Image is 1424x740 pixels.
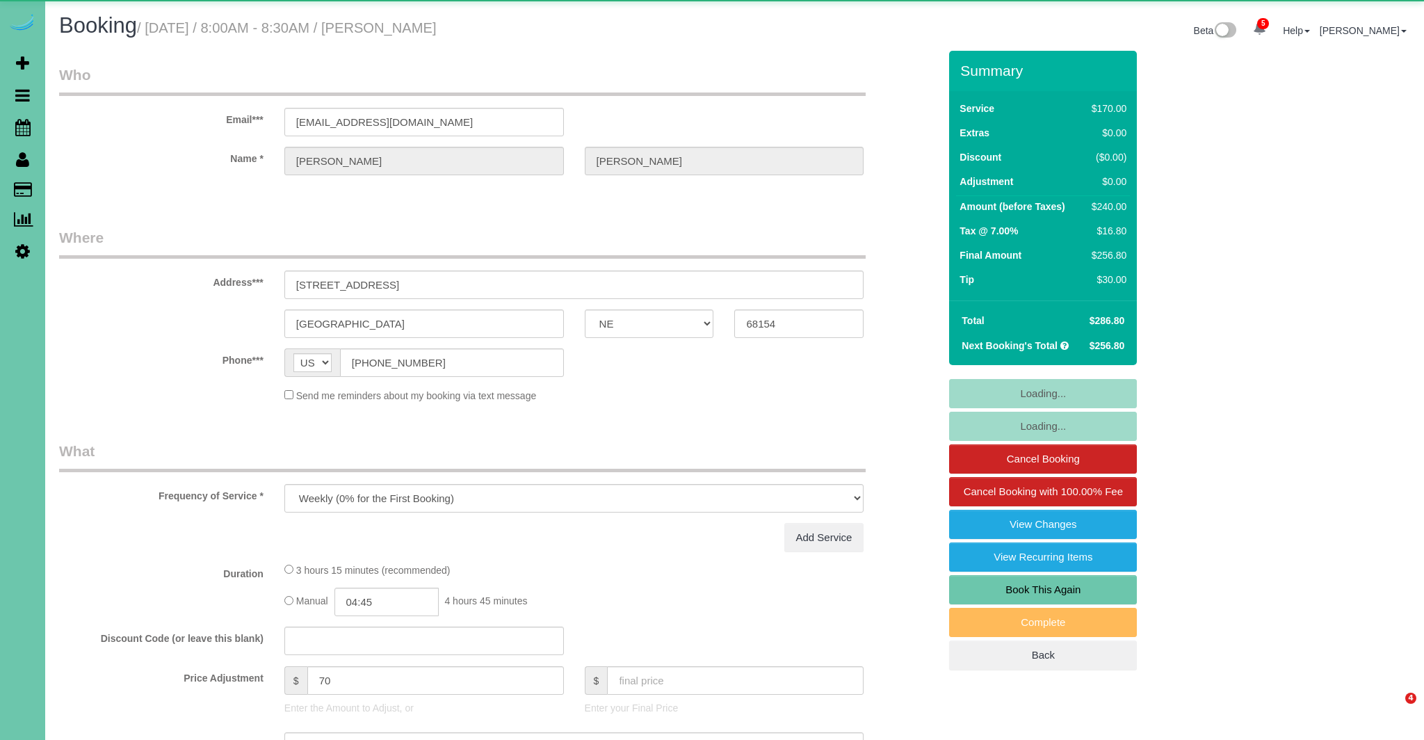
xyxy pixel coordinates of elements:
[1320,25,1407,36] a: [PERSON_NAME]
[444,596,527,607] span: 4 hours 45 minutes
[1257,18,1269,29] span: 5
[960,150,1001,164] label: Discount
[949,444,1137,474] a: Cancel Booking
[1090,340,1125,351] span: $256.80
[59,13,137,38] span: Booking
[960,200,1065,214] label: Amount (before Taxes)
[960,273,974,287] label: Tip
[949,641,1137,670] a: Back
[960,248,1021,262] label: Final Amount
[964,485,1123,497] span: Cancel Booking with 100.00% Fee
[49,562,274,581] label: Duration
[49,147,274,166] label: Name *
[1086,200,1126,214] div: $240.00
[607,666,864,695] input: final price
[962,340,1058,351] strong: Next Booking's Total
[585,666,608,695] span: $
[1213,22,1236,40] img: New interface
[949,575,1137,604] a: Book This Again
[1194,25,1237,36] a: Beta
[1086,175,1126,188] div: $0.00
[1377,693,1410,726] iframe: Intercom live chat
[49,484,274,503] label: Frequency of Service *
[284,701,564,715] p: Enter the Amount to Adjust, or
[960,224,1018,238] label: Tax @ 7.00%
[137,20,437,35] small: / [DATE] / 8:00AM - 8:30AM / [PERSON_NAME]
[949,542,1137,572] a: View Recurring Items
[1090,315,1125,326] span: $286.80
[1405,693,1416,704] span: 4
[960,126,989,140] label: Extras
[8,14,36,33] img: Automaid Logo
[1246,14,1273,45] a: 5
[960,63,1130,79] h3: Summary
[949,477,1137,506] a: Cancel Booking with 100.00% Fee
[962,315,984,326] strong: Total
[59,441,866,472] legend: What
[296,596,328,607] span: Manual
[49,627,274,645] label: Discount Code (or leave this blank)
[585,701,864,715] p: Enter your Final Price
[1086,248,1126,262] div: $256.80
[1086,224,1126,238] div: $16.80
[284,666,307,695] span: $
[49,666,274,685] label: Price Adjustment
[960,102,994,115] label: Service
[1086,102,1126,115] div: $170.00
[59,65,866,96] legend: Who
[960,175,1013,188] label: Adjustment
[296,390,537,401] span: Send me reminders about my booking via text message
[949,510,1137,539] a: View Changes
[784,523,864,552] a: Add Service
[59,227,866,259] legend: Where
[1086,150,1126,164] div: ($0.00)
[1086,126,1126,140] div: $0.00
[1283,25,1310,36] a: Help
[296,565,451,576] span: 3 hours 15 minutes (recommended)
[1086,273,1126,287] div: $30.00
